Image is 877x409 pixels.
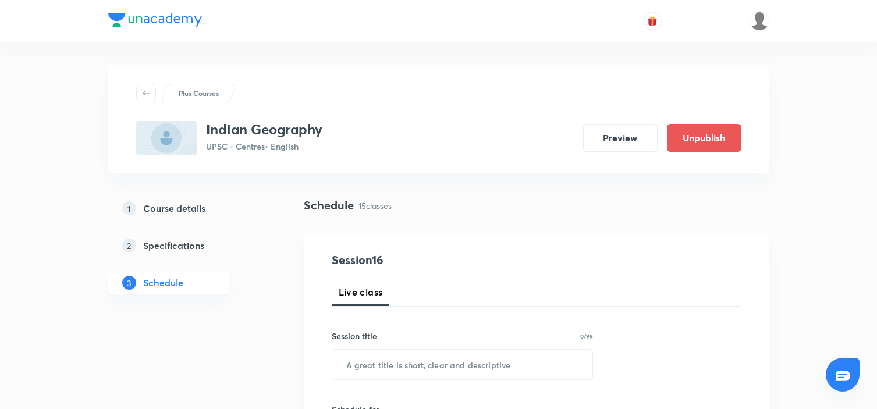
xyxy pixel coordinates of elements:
[143,201,205,215] h5: Course details
[332,330,377,342] h6: Session title
[206,140,322,152] p: UPSC - Centres • English
[643,12,662,30] button: avatar
[179,88,219,98] p: Plus Courses
[332,350,593,379] input: A great title is short, clear and descriptive
[143,276,183,290] h5: Schedule
[122,201,136,215] p: 1
[750,11,769,31] img: Abhijeet Srivastav
[332,251,544,269] h4: Session 16
[304,197,354,214] h4: Schedule
[122,276,136,290] p: 3
[143,239,204,252] h5: Specifications
[108,234,267,257] a: 2Specifications
[647,16,658,26] img: avatar
[358,200,392,212] p: 15 classes
[108,13,202,30] a: Company Logo
[583,124,658,152] button: Preview
[136,121,197,155] img: F23286B8-FDA8-44D8-BE2A-B8FA039665CE_plus.png
[206,121,322,138] h3: Indian Geography
[667,124,741,152] button: Unpublish
[108,13,202,27] img: Company Logo
[122,239,136,252] p: 2
[339,285,383,299] span: Live class
[580,333,593,339] p: 0/99
[108,197,267,220] a: 1Course details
